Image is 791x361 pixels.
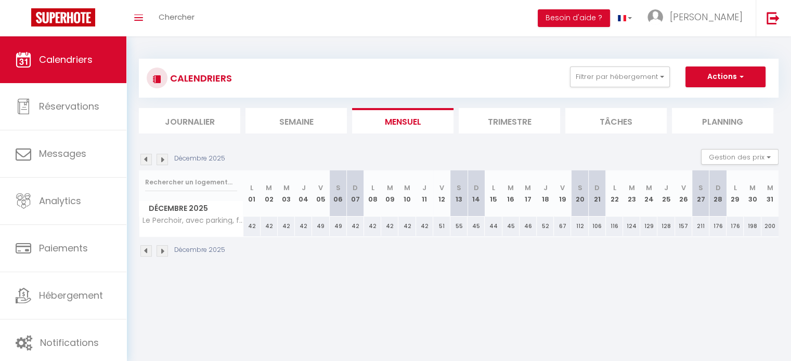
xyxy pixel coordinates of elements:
abbr: S [457,183,461,193]
img: Super Booking [31,8,95,26]
abbr: L [250,183,253,193]
abbr: L [734,183,737,193]
div: 124 [623,217,640,236]
div: 67 [554,217,571,236]
div: 211 [692,217,709,236]
div: 112 [571,217,588,236]
th: 30 [744,170,761,217]
li: Tâches [565,108,667,133]
th: 24 [640,170,657,217]
th: 15 [485,170,502,217]
abbr: D [594,183,600,193]
th: 25 [657,170,675,217]
abbr: D [353,183,358,193]
li: Planning [672,108,773,133]
abbr: V [560,183,565,193]
div: 44 [485,217,502,236]
abbr: M [404,183,410,193]
span: Chercher [159,11,194,22]
th: 27 [692,170,709,217]
div: 128 [657,217,675,236]
span: Analytics [39,194,81,207]
abbr: J [422,183,426,193]
img: logout [767,11,780,24]
div: 42 [381,217,398,236]
abbr: V [681,183,686,193]
h3: CALENDRIERS [167,66,232,90]
div: 157 [675,217,692,236]
span: Notifications [40,336,99,349]
div: 176 [709,217,727,236]
button: Filtrer par hébergement [570,66,670,87]
div: 49 [330,217,347,236]
span: Paiements [39,242,88,255]
th: 23 [623,170,640,217]
th: 17 [520,170,537,217]
span: Hébergement [39,289,103,302]
span: Réservations [39,100,99,113]
div: 42 [416,217,433,236]
abbr: J [664,183,668,193]
button: Actions [685,66,766,87]
p: Décembre 2025 [174,154,225,164]
th: 10 [398,170,416,217]
div: 42 [261,217,278,236]
div: 116 [606,217,623,236]
abbr: M [749,183,756,193]
th: 12 [433,170,450,217]
th: 02 [261,170,278,217]
button: Besoin d'aide ? [538,9,610,27]
div: 51 [433,217,450,236]
abbr: D [716,183,721,193]
div: 42 [295,217,312,236]
th: 19 [554,170,571,217]
th: 26 [675,170,692,217]
li: Journalier [139,108,240,133]
div: 129 [640,217,657,236]
abbr: M [646,183,652,193]
th: 28 [709,170,727,217]
li: Trimestre [459,108,560,133]
img: ... [647,9,663,25]
th: 29 [727,170,744,217]
div: 42 [398,217,416,236]
abbr: M [629,183,635,193]
span: Messages [39,147,86,160]
th: 13 [450,170,468,217]
li: Mensuel [352,108,453,133]
div: 45 [468,217,485,236]
abbr: S [698,183,703,193]
li: Semaine [245,108,347,133]
div: 55 [450,217,468,236]
span: Décembre 2025 [139,201,243,216]
abbr: V [318,183,323,193]
abbr: J [302,183,306,193]
abbr: M [767,183,773,193]
th: 14 [468,170,485,217]
abbr: V [439,183,444,193]
abbr: L [492,183,495,193]
abbr: M [266,183,272,193]
th: 20 [571,170,588,217]
input: Rechercher un logement... [145,173,237,192]
div: 45 [502,217,520,236]
th: 03 [278,170,295,217]
th: 08 [364,170,381,217]
th: 04 [295,170,312,217]
span: Calendriers [39,53,93,66]
div: 176 [727,217,744,236]
div: 42 [347,217,364,236]
th: 01 [243,170,261,217]
th: 05 [312,170,329,217]
abbr: M [283,183,290,193]
div: 198 [744,217,761,236]
div: 200 [761,217,779,236]
th: 07 [347,170,364,217]
div: 42 [278,217,295,236]
span: Le Perchoir, avec parking, face aux Thermes [141,217,245,224]
div: 42 [364,217,381,236]
div: 46 [520,217,537,236]
th: 16 [502,170,520,217]
abbr: M [525,183,531,193]
th: 22 [606,170,623,217]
